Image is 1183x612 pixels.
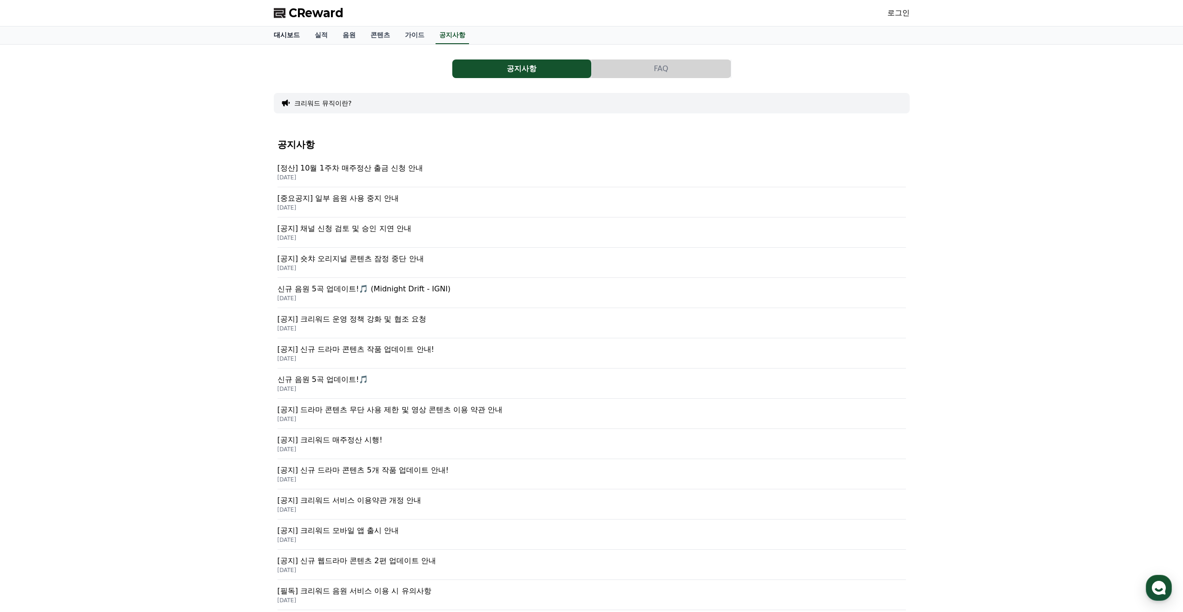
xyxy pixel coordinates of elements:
p: [DATE] [278,506,906,513]
p: [DATE] [278,385,906,393]
p: [공지] 채널 신청 검토 및 승인 지연 안내 [278,223,906,234]
a: [공지] 크리워드 모바일 앱 출시 안내 [DATE] [278,520,906,550]
p: [공지] 신규 드라마 콘텐츠 5개 작품 업데이트 안내! [278,465,906,476]
p: [공지] 크리워드 매주정산 시행! [278,434,906,446]
p: [DATE] [278,355,906,362]
a: 음원 [335,26,363,44]
a: [필독] 크리워드 음원 서비스 이용 시 유의사항 [DATE] [278,580,906,610]
h4: 공지사항 [278,139,906,150]
a: 가이드 [397,26,432,44]
span: 홈 [29,309,35,316]
span: 설정 [144,309,155,316]
a: 실적 [307,26,335,44]
a: [공지] 채널 신청 검토 및 승인 지연 안내 [DATE] [278,217,906,248]
p: [DATE] [278,415,906,423]
button: FAQ [592,59,731,78]
p: [정산] 10월 1주차 매주정산 출금 신청 안내 [278,163,906,174]
a: [공지] 크리워드 매주정산 시행! [DATE] [278,429,906,459]
button: 공지사항 [452,59,591,78]
a: [정산] 10월 1주차 매주정산 출금 신청 안내 [DATE] [278,157,906,187]
p: 신규 음원 5곡 업데이트!🎵 [278,374,906,385]
a: [공지] 크리워드 운영 정책 강화 및 협조 요청 [DATE] [278,308,906,338]
a: [공지] 신규 드라마 콘텐츠 작품 업데이트 안내! [DATE] [278,338,906,369]
a: [공지] 신규 웹드라마 콘텐츠 2편 업데이트 안내 [DATE] [278,550,906,580]
p: [DATE] [278,295,906,302]
p: 신규 음원 5곡 업데이트!🎵 (Midnight Drift - IGNI) [278,283,906,295]
a: 신규 음원 5곡 업데이트!🎵 (Midnight Drift - IGNI) [DATE] [278,278,906,308]
a: [중요공지] 일부 음원 사용 중지 안내 [DATE] [278,187,906,217]
p: [DATE] [278,597,906,604]
p: [DATE] [278,264,906,272]
p: [DATE] [278,536,906,544]
a: 공지사항 [452,59,592,78]
a: 로그인 [887,7,910,19]
p: [공지] 크리워드 모바일 앱 출시 안내 [278,525,906,536]
a: [공지] 크리워드 서비스 이용약관 개정 안내 [DATE] [278,489,906,520]
p: [필독] 크리워드 음원 서비스 이용 시 유의사항 [278,586,906,597]
p: [DATE] [278,204,906,211]
a: CReward [274,6,344,20]
a: 공지사항 [436,26,469,44]
p: [DATE] [278,476,906,483]
p: [DATE] [278,325,906,332]
span: CReward [289,6,344,20]
a: 신규 음원 5곡 업데이트!🎵 [DATE] [278,369,906,399]
a: [공지] 숏챠 오리지널 콘텐츠 잠정 중단 안내 [DATE] [278,248,906,278]
p: [공지] 크리워드 서비스 이용약관 개정 안내 [278,495,906,506]
p: [공지] 신규 드라마 콘텐츠 작품 업데이트 안내! [278,344,906,355]
a: 콘텐츠 [363,26,397,44]
a: 대시보드 [266,26,307,44]
p: [DATE] [278,174,906,181]
a: [공지] 신규 드라마 콘텐츠 5개 작품 업데이트 안내! [DATE] [278,459,906,489]
a: [공지] 드라마 콘텐츠 무단 사용 제한 및 영상 콘텐츠 이용 약관 안내 [DATE] [278,399,906,429]
p: [공지] 숏챠 오리지널 콘텐츠 잠정 중단 안내 [278,253,906,264]
button: 크리워드 뮤직이란? [294,99,352,108]
p: [공지] 드라마 콘텐츠 무단 사용 제한 및 영상 콘텐츠 이용 약관 안내 [278,404,906,415]
p: [공지] 크리워드 운영 정책 강화 및 협조 요청 [278,314,906,325]
a: 설정 [120,295,178,318]
p: [DATE] [278,234,906,242]
a: 홈 [3,295,61,318]
p: [공지] 신규 웹드라마 콘텐츠 2편 업데이트 안내 [278,555,906,566]
span: 대화 [85,309,96,316]
p: [DATE] [278,566,906,574]
a: 대화 [61,295,120,318]
p: [중요공지] 일부 음원 사용 중지 안내 [278,193,906,204]
p: [DATE] [278,446,906,453]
